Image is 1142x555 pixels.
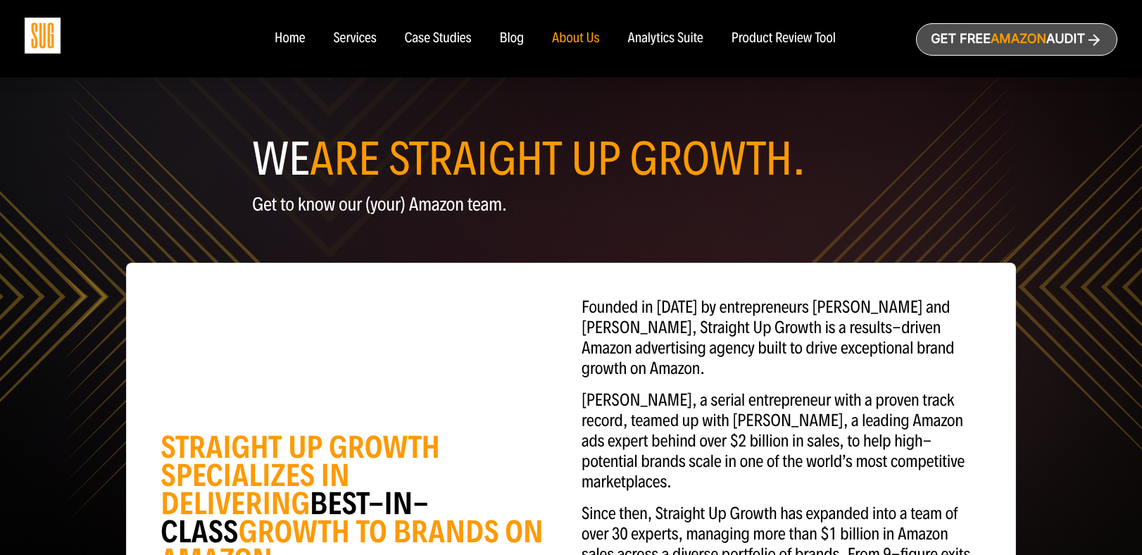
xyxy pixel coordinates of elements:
a: Analytics Suite [628,31,703,46]
a: Services [333,31,376,46]
a: About Us [552,31,600,46]
span: Amazon [991,32,1046,46]
a: Home [275,31,305,46]
a: Product Review Tool [732,31,836,46]
a: Blog [500,31,525,46]
p: Get to know our (your) Amazon team. [252,194,889,215]
p: [PERSON_NAME], a serial entrepreneur with a proven track record, teamed up with [PERSON_NAME], a ... [582,390,981,492]
h1: WE [252,138,889,180]
span: ARE STRAIGHT UP GROWTH. [310,131,805,187]
img: Sug [25,18,61,54]
a: Case Studies [405,31,472,46]
p: Founded in [DATE] by entrepreneurs [PERSON_NAME] and [PERSON_NAME], Straight Up Growth is a resul... [582,297,981,379]
a: Get freeAmazonAudit [916,23,1117,56]
span: BEST-IN-CLASS [161,485,429,551]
